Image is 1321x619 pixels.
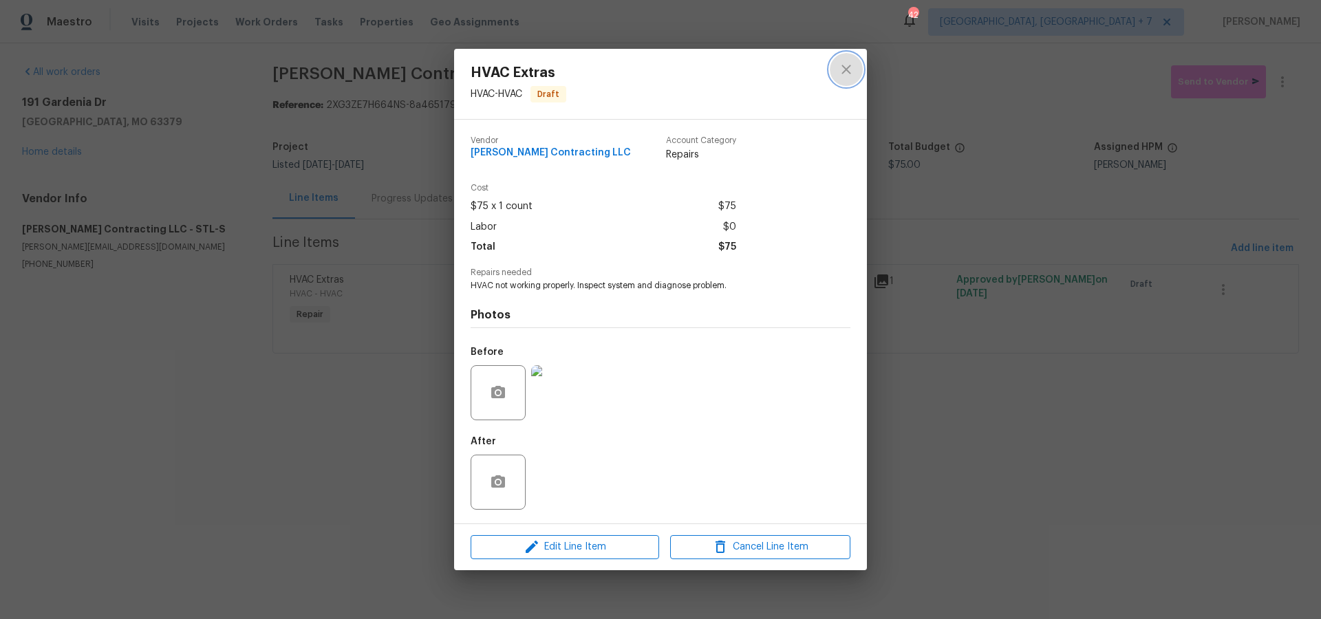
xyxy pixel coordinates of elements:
span: Account Category [666,136,736,145]
h4: Photos [471,308,850,322]
span: Draft [532,87,565,101]
span: $75 x 1 count [471,197,533,217]
h5: Before [471,347,504,357]
span: Cost [471,184,736,193]
h5: After [471,437,496,446]
button: Cancel Line Item [670,535,850,559]
span: HVAC - HVAC [471,89,522,99]
span: Repairs [666,148,736,162]
span: Vendor [471,136,631,145]
span: HVAC not working properly. Inspect system and diagnose problem. [471,280,813,292]
span: Edit Line Item [475,539,655,556]
span: Labor [471,217,497,237]
span: $75 [718,197,736,217]
span: $0 [723,217,736,237]
button: close [830,53,863,86]
span: HVAC Extras [471,65,566,80]
span: $75 [718,237,736,257]
span: Cancel Line Item [674,539,846,556]
div: 42 [908,8,918,22]
span: Total [471,237,495,257]
span: Repairs needed [471,268,850,277]
button: Edit Line Item [471,535,659,559]
span: [PERSON_NAME] Contracting LLC [471,148,631,158]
